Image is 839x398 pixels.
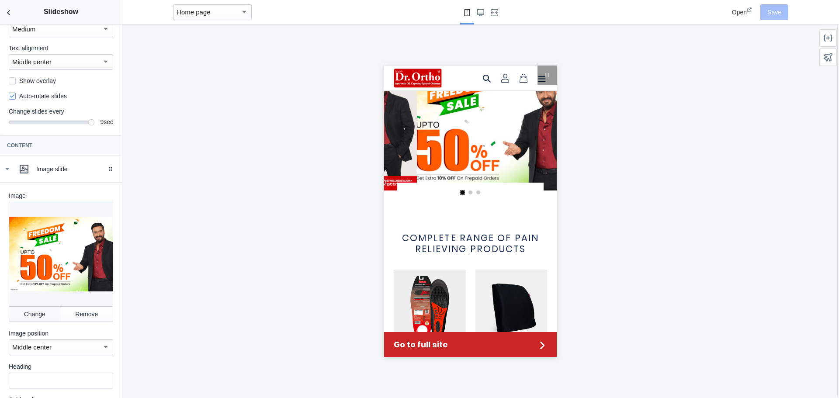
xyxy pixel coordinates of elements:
[9,92,67,100] label: Auto-rotate slides
[177,8,211,16] mat-select-trigger: Home page
[9,306,60,322] button: Change
[10,273,152,285] span: Go to full site
[10,3,58,22] img: image
[9,191,113,200] label: Image
[7,142,115,149] h3: Content
[9,107,113,116] label: Change slides every
[12,25,35,33] mat-select-trigger: Medium
[12,343,52,351] mat-select-trigger: Middle center
[36,165,115,173] div: Image slide
[84,125,89,129] a: Select slide 2
[100,118,104,125] span: 9
[76,125,81,129] a: Select slide 1
[92,125,97,129] a: Select slide 3
[9,362,113,371] label: Heading
[12,58,52,66] mat-select-trigger: Middle center
[9,76,56,85] label: Show overlay
[149,4,167,21] button: Menu
[10,3,85,22] a: image
[9,44,113,52] label: Text alignment
[9,329,113,338] label: Image position
[60,306,113,322] button: Remove
[732,9,747,16] span: Open
[104,118,113,125] span: sec
[18,166,155,190] a: View all products in the Shop collection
